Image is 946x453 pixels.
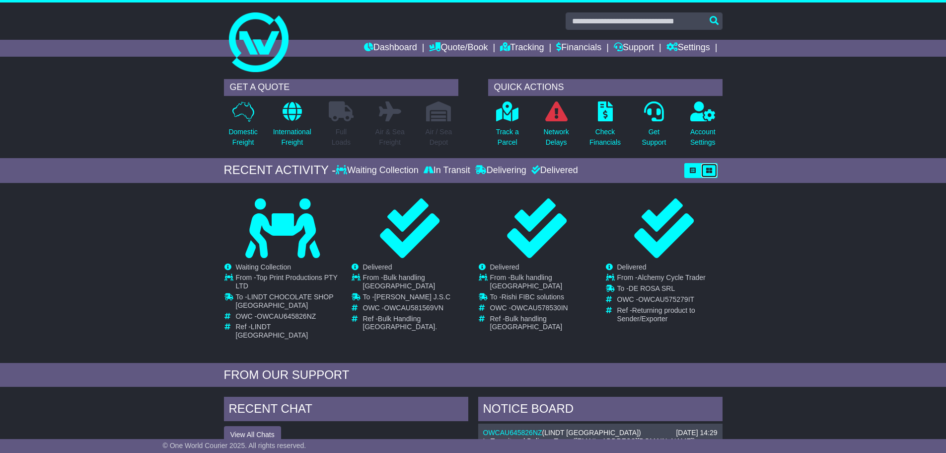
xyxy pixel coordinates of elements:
div: FROM OUR SUPPORT [224,368,723,382]
div: Waiting Collection [336,165,421,176]
span: Delivered [617,263,647,271]
a: GetSupport [641,101,666,153]
a: AccountSettings [690,101,716,153]
span: In Transit and Delivery Team ([EMAIL_ADDRESS][DOMAIN_NAME]) [483,437,696,445]
td: Ref - [363,315,468,332]
a: Track aParcel [496,101,519,153]
p: Air & Sea Freight [375,127,405,148]
div: RECENT ACTIVITY - [224,163,336,178]
span: Alchemy Cycle Trader [638,273,706,281]
span: Rishi FIBC solutions [502,293,564,301]
span: OWCAU578530IN [511,304,568,312]
a: OWCAU645826NZ [483,429,542,437]
td: Ref - [490,315,595,332]
td: OWC - [363,304,468,315]
p: Get Support [642,127,666,148]
p: Domestic Freight [228,127,257,148]
span: [PERSON_NAME] J.S.C [374,293,450,301]
p: International Freight [273,127,311,148]
td: From - [617,273,722,284]
div: Delivered [529,165,578,176]
span: LINDT [GEOGRAPHIC_DATA] [236,323,308,339]
div: [DATE] 14:29 [676,429,717,437]
span: OWCAU645826NZ [257,312,316,320]
a: InternationalFreight [273,101,312,153]
span: Bulk handling [GEOGRAPHIC_DATA] [363,273,436,290]
td: OWC - [617,295,722,306]
td: From - [363,273,468,293]
div: GET A QUOTE [224,79,458,96]
span: Bulk handling [GEOGRAPHIC_DATA] [490,315,563,331]
span: OWCAU575279IT [638,295,694,303]
p: Network Delays [543,127,569,148]
button: View All Chats [224,426,281,444]
span: Delivered [363,263,392,271]
span: OWCAU581569VN [384,304,443,312]
td: To - [363,293,468,304]
span: Bulk handling [GEOGRAPHIC_DATA] [490,273,563,290]
span: Waiting Collection [236,263,291,271]
span: Bulk Handling [GEOGRAPHIC_DATA]. [363,315,437,331]
div: NOTICE BOARD [478,397,723,424]
td: From - [236,273,341,293]
a: Support [614,40,654,57]
div: QUICK ACTIONS [488,79,723,96]
td: To - [490,293,595,304]
p: Air / Sea Depot [426,127,452,148]
span: Delivered [490,263,519,271]
td: Ref - [236,323,341,340]
td: Ref - [617,306,722,323]
div: RECENT CHAT [224,397,468,424]
td: To - [236,293,341,312]
p: Check Financials [589,127,621,148]
a: NetworkDelays [543,101,569,153]
td: OWC - [490,304,595,315]
div: Delivering [473,165,529,176]
p: Full Loads [329,127,354,148]
a: Quote/Book [429,40,488,57]
td: OWC - [236,312,341,323]
p: Track a Parcel [496,127,519,148]
a: DomesticFreight [228,101,258,153]
a: Tracking [500,40,544,57]
span: LINDT [GEOGRAPHIC_DATA] [544,429,639,437]
a: Settings [666,40,710,57]
div: ( ) [483,429,718,437]
span: LINDT CHOCOLATE SHOP [GEOGRAPHIC_DATA] [236,293,334,309]
span: Top Print Productions PTY LTD [236,273,338,290]
span: Returning product to Sender/Exporter [617,306,695,323]
p: Account Settings [690,127,716,148]
td: From - [490,273,595,293]
a: Dashboard [364,40,417,57]
a: Financials [556,40,601,57]
span: © One World Courier 2025. All rights reserved. [163,442,306,450]
span: DE ROSA SRL [629,284,675,292]
div: In Transit [421,165,473,176]
td: To - [617,284,722,295]
a: CheckFinancials [589,101,621,153]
